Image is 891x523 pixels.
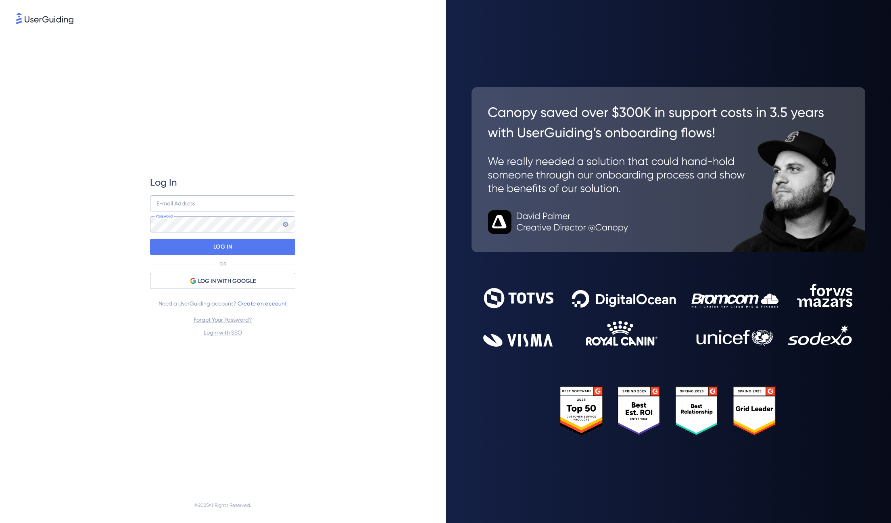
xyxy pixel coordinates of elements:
a: Forgot Your Password? [194,316,252,323]
img: 8faab4ba6bc7696a72372aa768b0286c.svg [16,13,73,24]
img: 9302ce2ac39453076f5bc0f2f2ca889b.svg [483,284,853,347]
span: Log In [150,176,177,189]
span: Need a UserGuiding account? [159,299,287,308]
img: 26c0aa7c25a843aed4baddd2b5e0fa68.svg [472,87,866,252]
p: LOG IN [213,241,232,253]
span: LOG IN WITH GOOGLE [198,276,256,286]
p: OR [219,261,226,267]
a: Login with SSO [204,329,242,336]
input: example@company.com [150,195,295,211]
img: 25303e33045975176eb484905ab012ff.svg [560,386,776,436]
span: © 2025 All Rights Reserved. [194,500,251,510]
a: Create an account [238,300,287,307]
